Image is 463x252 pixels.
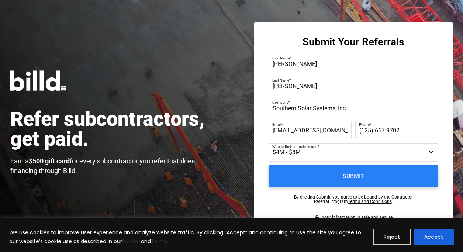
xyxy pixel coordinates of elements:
[414,229,454,245] button: Accept
[269,165,438,187] input: Submit
[320,215,393,220] span: Your information is safe and secure
[29,157,70,165] strong: $500 gift card
[10,109,210,149] h1: Refer subcontractors, get paid.
[122,238,141,245] a: Policies
[272,78,289,82] span: Last Name
[303,37,404,47] h3: Submit Your Referrals
[272,122,281,127] span: Email
[151,238,167,245] a: Terms
[272,100,288,104] span: Company
[9,228,367,246] p: We use cookies to improve user experience and analyze website traffic. By clicking “Accept” and c...
[359,122,370,127] span: Phone
[10,156,210,176] p: Earn a for every subcontractor you refer that does financing through Billd.
[373,229,411,245] button: Reject
[294,195,413,204] p: By clicking Submit, you agree to be bound by the Contractor Referral Program .
[272,56,290,60] span: First Name
[348,199,392,204] a: Terms and Conditions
